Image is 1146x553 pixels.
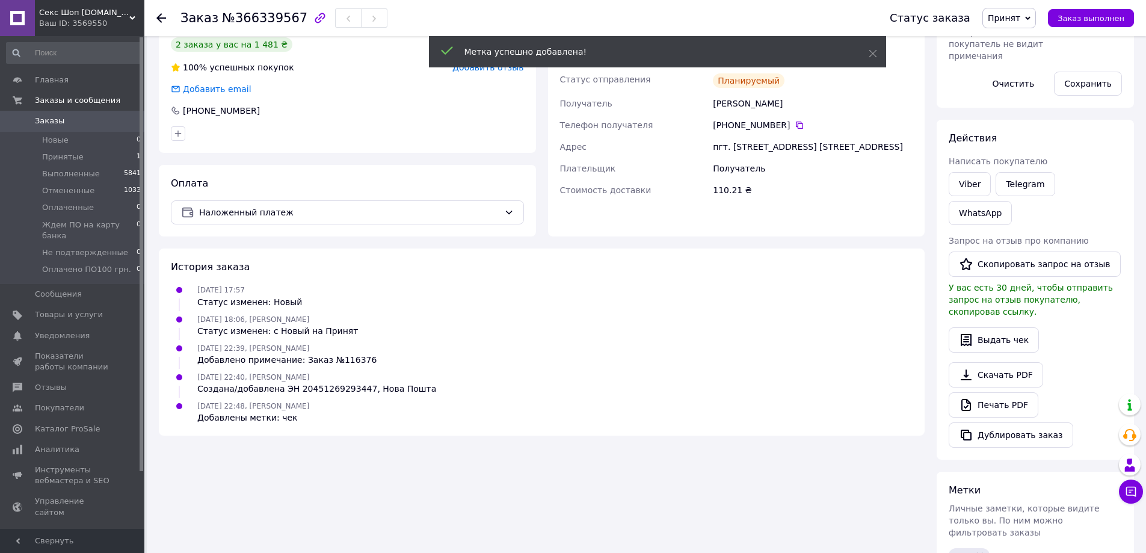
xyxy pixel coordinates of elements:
[137,135,141,146] span: 0
[137,247,141,258] span: 0
[182,83,253,95] div: Добавить email
[35,382,67,393] span: Отзывы
[137,264,141,275] span: 0
[713,73,784,88] div: Планируемый
[137,220,141,241] span: 0
[35,309,103,320] span: Товары и услуги
[171,61,294,73] div: успешных покупок
[199,206,499,219] span: Наложенный платеж
[42,264,131,275] span: Оплачено ПО100 грн.
[183,63,207,72] span: 100%
[42,152,84,162] span: Принятые
[1119,480,1143,504] button: Чат с покупателем
[35,496,111,517] span: Управление сайтом
[197,315,309,324] span: [DATE] 18:06, [PERSON_NAME]
[710,136,915,158] div: пгт. [STREET_ADDRESS] [STREET_ADDRESS]
[35,403,84,413] span: Покупатели
[42,168,100,179] span: Выполненные
[949,484,981,496] span: Метки
[137,202,141,213] span: 0
[35,95,120,106] span: Заказы и сообщения
[42,185,94,196] span: Отмененные
[713,119,913,131] div: [PHONE_NUMBER]
[35,330,90,341] span: Уведомления
[982,72,1045,96] button: Очистить
[35,289,82,300] span: Сообщения
[560,99,612,108] span: Получатель
[197,354,377,366] div: Добавлено примечание: Заказ №116376
[39,7,129,18] span: Секс Шоп CRAZYLOVE.IN.UA
[182,105,261,117] div: [PHONE_NUMBER]
[949,236,1089,246] span: Запрос на отзыв про компанию
[35,465,111,486] span: Инструменты вебмастера и SEO
[710,93,915,114] div: [PERSON_NAME]
[560,185,652,195] span: Стоимость доставки
[988,13,1020,23] span: Принят
[996,172,1055,196] a: Telegram
[197,402,309,410] span: [DATE] 22:48, [PERSON_NAME]
[42,135,69,146] span: Новые
[35,528,111,549] span: Кошелек компании
[710,179,915,201] div: 110.21 ₴
[6,42,142,64] input: Поиск
[949,327,1039,353] button: Выдать чек
[949,422,1073,448] button: Дублировать заказ
[39,18,144,29] div: Ваш ID: 3569550
[710,158,915,179] div: Получатель
[949,201,1012,225] a: WhatsApp
[35,116,64,126] span: Заказы
[35,75,69,85] span: Главная
[137,152,141,162] span: 1
[197,383,436,395] div: Создана/добавлена ЭН 20451269293447, Нова Пошта
[197,286,245,294] span: [DATE] 17:57
[156,12,166,24] div: Вернуться назад
[1058,14,1124,23] span: Заказ выполнен
[171,37,292,52] div: 2 заказа у вас на 1 481 ₴
[949,27,1069,61] span: Отображается только вам, покупатель не видит примечания
[171,261,250,273] span: История заказа
[949,504,1100,537] span: Личные заметки, которые видите только вы. По ним можно фильтровать заказы
[197,373,309,382] span: [DATE] 22:40, [PERSON_NAME]
[42,247,128,258] span: Не подтвержденные
[452,63,523,72] span: Добавить отзыв
[197,296,302,308] div: Статус изменен: Новый
[949,172,991,196] a: Viber
[949,283,1113,317] span: У вас есть 30 дней, чтобы отправить запрос на отзыв покупателю, скопировав ссылку.
[35,351,111,372] span: Показатели работы компании
[949,362,1043,388] a: Скачать PDF
[1048,9,1134,27] button: Заказ выполнен
[560,120,653,130] span: Телефон получателя
[560,142,587,152] span: Адрес
[464,46,839,58] div: Метка успешно добавлена!
[560,164,616,173] span: Плательщик
[35,444,79,455] span: Аналитика
[170,83,253,95] div: Добавить email
[35,424,100,434] span: Каталог ProSale
[197,325,358,337] div: Статус изменен: с Новый на Принят
[124,185,141,196] span: 1033
[1087,27,1122,37] span: 287 / 300
[222,11,307,25] span: №366339567
[890,12,970,24] div: Статус заказа
[171,178,208,189] span: Оплата
[42,220,137,241] span: Ждем ПО на карту банка
[949,156,1047,166] span: Написать покупателю
[180,11,218,25] span: Заказ
[197,344,309,353] span: [DATE] 22:39, [PERSON_NAME]
[949,132,997,144] span: Действия
[42,202,94,213] span: Оплаченные
[124,168,141,179] span: 5841
[949,392,1038,418] a: Печать PDF
[197,412,309,424] div: Добавлены метки: чек
[560,75,651,84] span: Статус отправления
[1054,72,1122,96] button: Сохранить
[949,252,1121,277] button: Скопировать запрос на отзыв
